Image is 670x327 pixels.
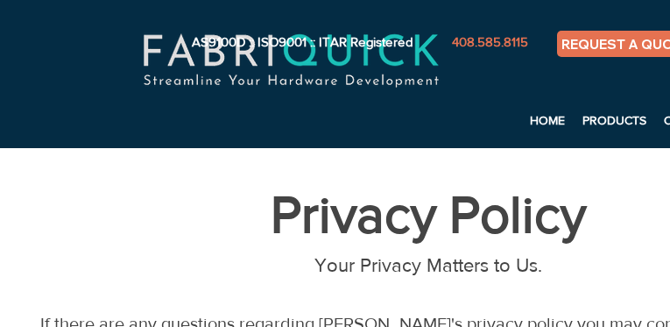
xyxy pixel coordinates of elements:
a: PRODUCTS [574,107,655,133]
span: 408.585.8115 [452,34,528,49]
a: HOME [521,107,574,133]
span: Your Privacy Matters to Us. [314,255,542,275]
img: fabriquick-logo-colors-adjusted.png [79,14,503,107]
span: AS9100D :: ISO9001 :: ITAR Registered [192,34,413,49]
span: Privacy Policy [271,186,586,243]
